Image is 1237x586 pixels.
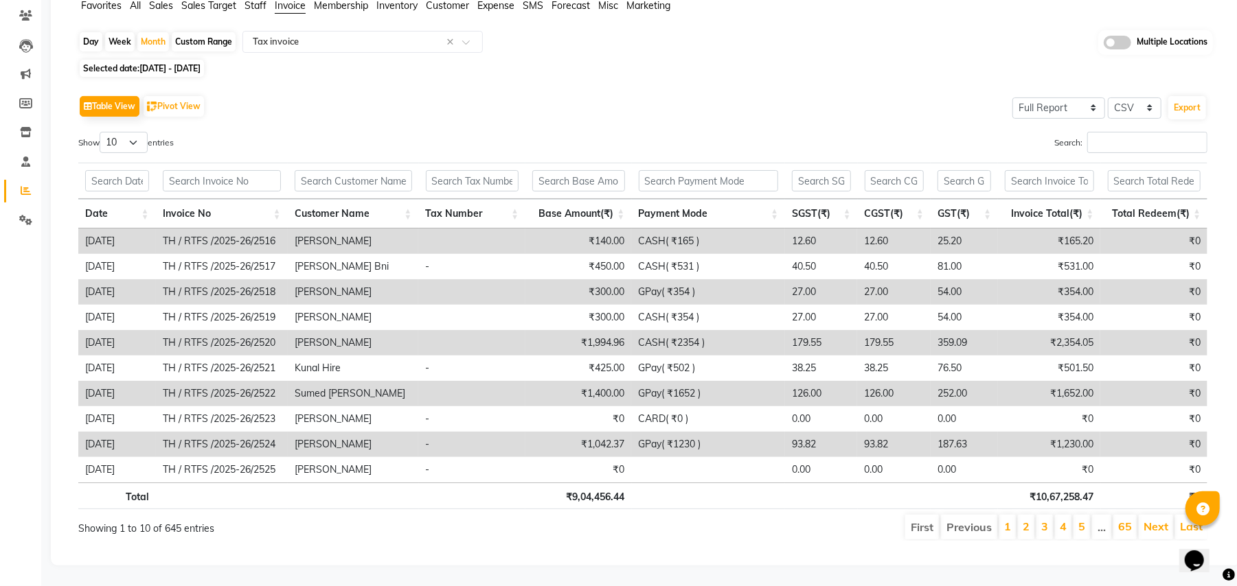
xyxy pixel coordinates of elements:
[1108,170,1201,191] input: Search Total Redeem(₹)
[1005,170,1093,191] input: Search Invoice Total(₹)
[78,254,156,279] td: [DATE]
[1023,519,1030,533] a: 2
[156,432,288,457] td: TH / RTFS /2025-26/2524
[631,355,785,381] td: GPay( ₹502 )
[785,381,857,406] td: 126.00
[156,305,288,330] td: TH / RTFS /2025-26/2519
[998,355,1100,381] td: ₹501.50
[931,406,998,432] td: 0.00
[631,228,785,254] td: CASH( ₹165 )
[147,102,157,112] img: pivot.png
[419,199,526,228] th: Tax Number: activate to sort column ascending
[1100,279,1207,305] td: ₹0
[156,381,288,406] td: TH / RTFS /2025-26/2522
[931,254,998,279] td: 81.00
[156,199,288,228] th: Invoice No: activate to sort column ascending
[418,254,525,279] td: -
[1101,199,1208,228] th: Total Redeem(₹): activate to sort column ascending
[1118,519,1132,533] a: 65
[288,457,419,482] td: [PERSON_NAME]
[857,406,930,432] td: 0.00
[100,132,148,153] select: Showentries
[857,355,930,381] td: 38.25
[1087,132,1207,153] input: Search:
[1100,228,1207,254] td: ₹0
[631,381,785,406] td: GPay( ₹1652 )
[785,355,857,381] td: 38.25
[931,228,998,254] td: 25.20
[80,60,204,77] span: Selected date:
[631,305,785,330] td: CASH( ₹354 )
[998,457,1100,482] td: ₹0
[525,254,631,279] td: ₹450.00
[792,170,850,191] input: Search SGST(₹)
[525,305,631,330] td: ₹300.00
[525,330,631,355] td: ₹1,994.96
[78,305,156,330] td: [DATE]
[785,432,857,457] td: 93.82
[525,482,631,509] th: ₹9,04,456.44
[163,170,281,191] input: Search Invoice No
[78,330,156,355] td: [DATE]
[156,330,288,355] td: TH / RTFS /2025-26/2520
[80,32,102,51] div: Day
[631,254,785,279] td: CASH( ₹531 )
[1179,531,1223,572] iframe: chat widget
[288,381,419,406] td: Sumed [PERSON_NAME]
[78,132,174,153] label: Show entries
[631,279,785,305] td: GPay( ₹354 )
[525,279,631,305] td: ₹300.00
[1078,519,1085,533] a: 5
[998,228,1100,254] td: ₹165.20
[785,199,857,228] th: SGST(₹): activate to sort column ascending
[1100,432,1207,457] td: ₹0
[858,199,931,228] th: CGST(₹): activate to sort column ascending
[288,330,419,355] td: [PERSON_NAME]
[857,381,930,406] td: 126.00
[931,457,998,482] td: 0.00
[525,355,631,381] td: ₹425.00
[525,228,631,254] td: ₹140.00
[1041,519,1048,533] a: 3
[78,432,156,457] td: [DATE]
[857,305,930,330] td: 27.00
[78,355,156,381] td: [DATE]
[156,254,288,279] td: TH / RTFS /2025-26/2517
[78,406,156,432] td: [DATE]
[931,432,998,457] td: 187.63
[288,279,419,305] td: [PERSON_NAME]
[1144,519,1168,533] a: Next
[80,96,139,117] button: Table View
[156,406,288,432] td: TH / RTFS /2025-26/2523
[288,254,419,279] td: [PERSON_NAME] Bni
[931,355,998,381] td: 76.50
[78,381,156,406] td: [DATE]
[1004,519,1011,533] a: 1
[418,457,525,482] td: -
[1100,254,1207,279] td: ₹0
[137,32,169,51] div: Month
[632,199,786,228] th: Payment Mode: activate to sort column ascending
[1101,482,1208,509] th: ₹0
[1137,36,1207,49] span: Multiple Locations
[785,228,857,254] td: 12.60
[631,406,785,432] td: CARD( ₹0 )
[1100,381,1207,406] td: ₹0
[156,279,288,305] td: TH / RTFS /2025-26/2518
[85,170,149,191] input: Search Date
[418,406,525,432] td: -
[857,330,930,355] td: 179.55
[525,406,631,432] td: ₹0
[1054,132,1207,153] label: Search:
[998,305,1100,330] td: ₹354.00
[172,32,236,51] div: Custom Range
[78,457,156,482] td: [DATE]
[1100,305,1207,330] td: ₹0
[785,406,857,432] td: 0.00
[998,254,1100,279] td: ₹531.00
[525,199,631,228] th: Base Amount(₹): activate to sort column ascending
[156,355,288,381] td: TH / RTFS /2025-26/2521
[139,63,201,73] span: [DATE] - [DATE]
[998,381,1100,406] td: ₹1,652.00
[525,457,631,482] td: ₹0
